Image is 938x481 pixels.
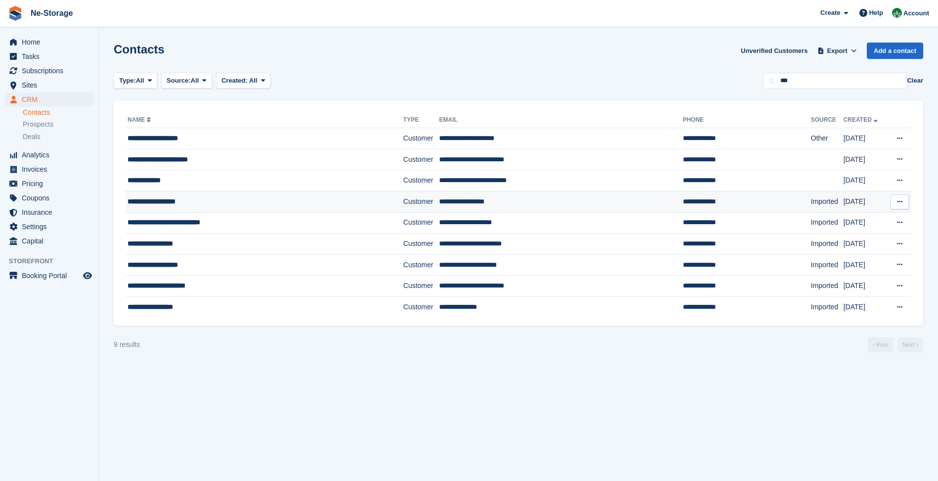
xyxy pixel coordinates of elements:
td: Imported [811,234,844,255]
span: Help [869,8,883,18]
span: Coupons [22,191,81,205]
h1: Contacts [114,43,165,56]
td: Customer [403,191,439,212]
span: Invoices [22,162,81,176]
span: Create [820,8,840,18]
span: Account [903,8,929,18]
span: Settings [22,220,81,234]
td: [DATE] [844,128,887,149]
span: Sites [22,78,81,92]
span: Pricing [22,177,81,191]
a: menu [5,205,93,219]
td: [DATE] [844,234,887,255]
a: menu [5,177,93,191]
a: Ne-Storage [27,5,77,21]
a: Name [128,116,153,123]
td: [DATE] [844,212,887,234]
td: Customer [403,276,439,297]
span: Source: [167,76,190,86]
td: [DATE] [844,276,887,297]
a: menu [5,220,93,234]
td: Imported [811,296,844,317]
a: Unverified Customers [737,43,811,59]
img: stora-icon-8386f47178a22dfd0bd8f6a31ec36ba5ce8667c1dd55bd0f319d3a0aa187defe.svg [8,6,23,21]
a: menu [5,162,93,176]
button: Created: All [216,73,270,89]
th: Source [811,112,844,128]
span: Home [22,35,81,49]
span: All [249,77,258,84]
td: Customer [403,170,439,192]
td: [DATE] [844,254,887,276]
a: Previous [868,337,893,352]
span: Analytics [22,148,81,162]
td: Customer [403,212,439,234]
a: menu [5,35,93,49]
span: CRM [22,93,81,106]
span: All [191,76,199,86]
a: menu [5,269,93,283]
td: Imported [811,191,844,212]
td: Customer [403,149,439,170]
a: Contacts [23,108,93,117]
a: menu [5,93,93,106]
td: Imported [811,212,844,234]
nav: Page [866,337,925,352]
a: Add a contact [867,43,923,59]
a: Preview store [82,270,93,282]
span: Export [827,46,848,56]
th: Email [439,112,683,128]
span: Booking Portal [22,269,81,283]
a: Next [897,337,923,352]
button: Clear [907,76,923,86]
td: Imported [811,254,844,276]
button: Source: All [161,73,212,89]
span: Subscriptions [22,64,81,78]
td: Customer [403,234,439,255]
span: Created: [222,77,248,84]
span: Tasks [22,49,81,63]
span: Deals [23,132,41,142]
img: Charlotte Nesbitt [892,8,902,18]
td: [DATE] [844,149,887,170]
a: menu [5,191,93,205]
td: Customer [403,296,439,317]
span: Type: [119,76,136,86]
td: [DATE] [844,296,887,317]
span: Capital [22,234,81,248]
a: Prospects [23,119,93,130]
td: Customer [403,254,439,276]
a: menu [5,49,93,63]
td: Imported [811,276,844,297]
span: Insurance [22,205,81,219]
div: 9 results [114,339,140,350]
td: [DATE] [844,170,887,192]
span: Storefront [9,256,98,266]
td: Other [811,128,844,149]
button: Export [815,43,859,59]
a: menu [5,148,93,162]
span: Prospects [23,120,53,129]
td: Customer [403,128,439,149]
th: Type [403,112,439,128]
a: menu [5,234,93,248]
a: Deals [23,132,93,142]
a: menu [5,78,93,92]
a: Created [844,116,880,123]
span: All [136,76,144,86]
a: menu [5,64,93,78]
td: [DATE] [844,191,887,212]
th: Phone [683,112,811,128]
button: Type: All [114,73,157,89]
